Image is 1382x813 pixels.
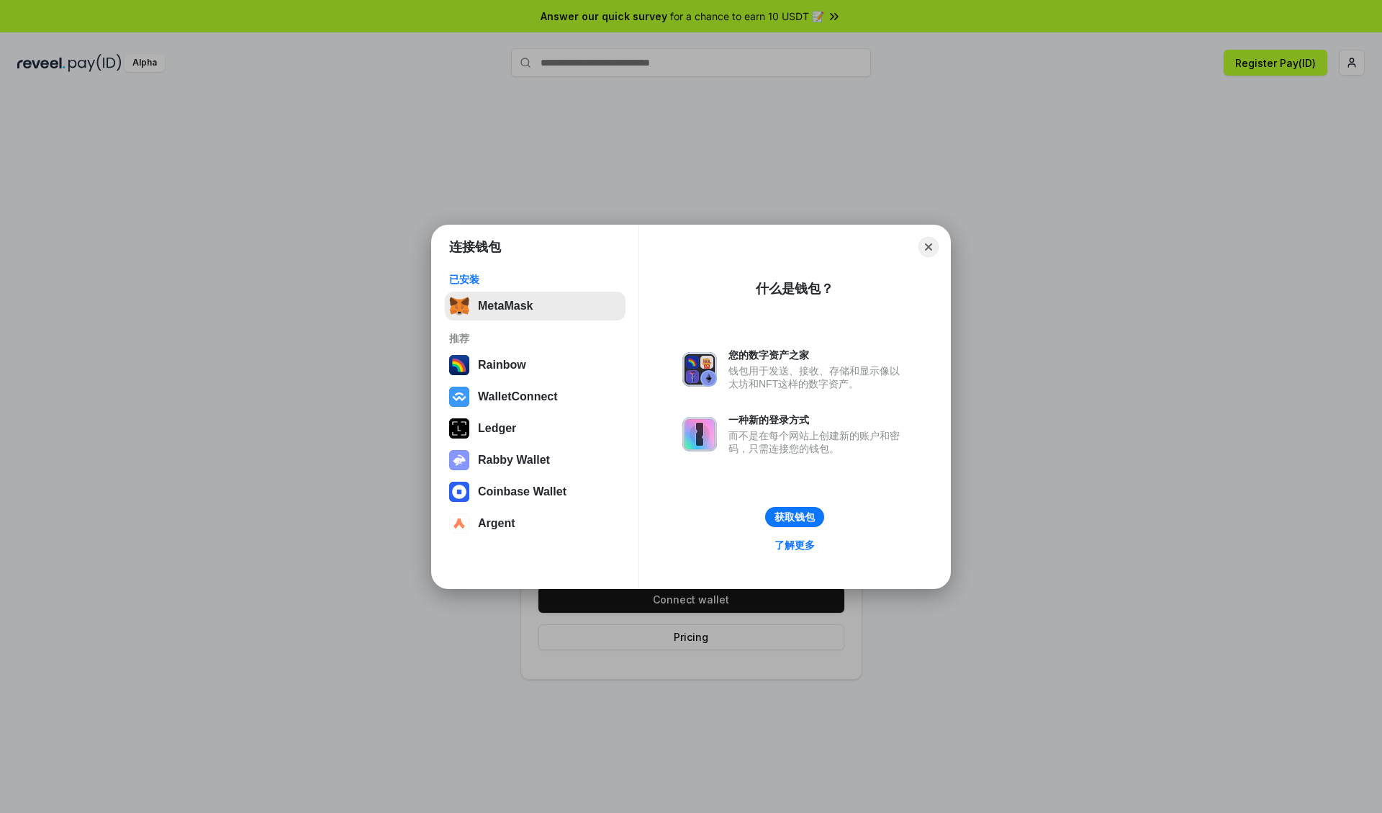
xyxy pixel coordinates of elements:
[478,454,550,467] div: Rabby Wallet
[728,429,907,455] div: 而不是在每个网站上创建新的账户和密码，只需连接您的钱包。
[478,390,558,403] div: WalletConnect
[449,482,469,502] img: svg+xml,%3Csvg%20width%3D%2228%22%20height%3D%2228%22%20viewBox%3D%220%200%2028%2028%22%20fill%3D...
[765,507,824,527] button: 获取钱包
[728,413,907,426] div: 一种新的登录方式
[918,237,939,257] button: Close
[756,280,834,297] div: 什么是钱包？
[478,485,566,498] div: Coinbase Wallet
[728,349,907,361] div: 您的数字资产之家
[478,359,526,372] div: Rainbow
[449,387,469,407] img: svg+xml,%3Csvg%20width%3D%2228%22%20height%3D%2228%22%20viewBox%3D%220%200%2028%2028%22%20fill%3D...
[449,296,469,316] img: svg+xml,%3Csvg%20fill%3D%22none%22%20height%3D%2233%22%20viewBox%3D%220%200%2035%2033%22%20width%...
[478,517,515,530] div: Argent
[445,351,625,379] button: Rainbow
[445,509,625,538] button: Argent
[774,539,815,552] div: 了解更多
[478,422,516,435] div: Ledger
[445,292,625,320] button: MetaMask
[682,352,717,387] img: svg+xml,%3Csvg%20xmlns%3D%22http%3A%2F%2Fwww.w3.org%2F2000%2Fsvg%22%20fill%3D%22none%22%20viewBox...
[449,418,469,439] img: svg+xml,%3Csvg%20xmlns%3D%22http%3A%2F%2Fwww.w3.org%2F2000%2Fsvg%22%20width%3D%2228%22%20height%3...
[449,513,469,534] img: svg+xml,%3Csvg%20width%3D%2228%22%20height%3D%2228%22%20viewBox%3D%220%200%2028%2028%22%20fill%3D...
[445,382,625,411] button: WalletConnect
[682,417,717,452] img: svg+xml,%3Csvg%20xmlns%3D%22http%3A%2F%2Fwww.w3.org%2F2000%2Fsvg%22%20fill%3D%22none%22%20viewBox...
[728,364,907,390] div: 钱包用于发送、接收、存储和显示像以太坊和NFT这样的数字资产。
[445,446,625,475] button: Rabby Wallet
[445,477,625,506] button: Coinbase Wallet
[449,273,621,286] div: 已安装
[449,450,469,470] img: svg+xml,%3Csvg%20xmlns%3D%22http%3A%2F%2Fwww.w3.org%2F2000%2Fsvg%22%20fill%3D%22none%22%20viewBox...
[478,300,533,313] div: MetaMask
[449,355,469,375] img: svg+xml,%3Csvg%20width%3D%22120%22%20height%3D%22120%22%20viewBox%3D%220%200%20120%20120%22%20fil...
[774,511,815,524] div: 获取钱包
[449,238,501,256] h1: 连接钱包
[449,332,621,345] div: 推荐
[445,414,625,443] button: Ledger
[766,536,823,554] a: 了解更多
